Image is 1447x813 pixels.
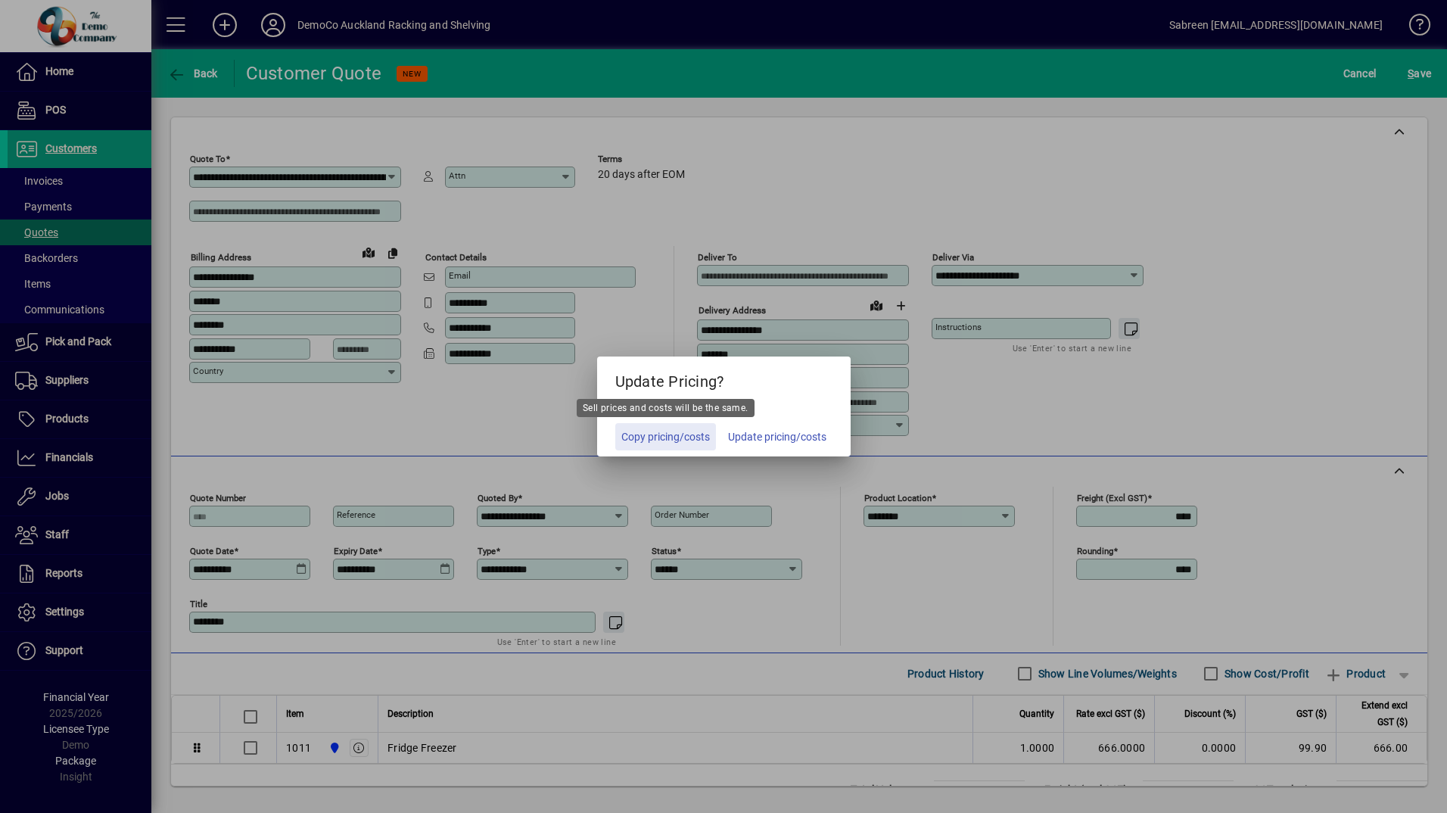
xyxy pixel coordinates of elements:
div: Sell prices and costs will be the same. [577,399,755,417]
button: Update pricing/costs [722,423,832,450]
span: Update pricing/costs [728,429,826,445]
button: Copy pricing/costs [615,423,716,450]
span: Copy pricing/costs [621,429,710,445]
h5: Update Pricing? [597,357,851,400]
